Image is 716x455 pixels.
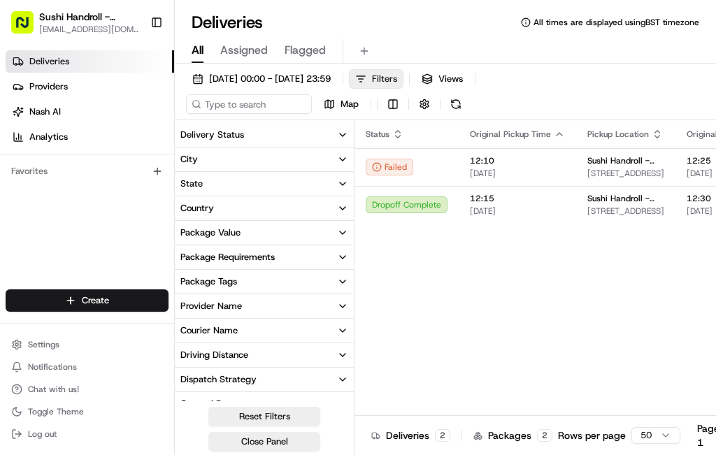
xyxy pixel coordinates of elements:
button: Close Panel [208,432,320,452]
span: Nash AI [29,106,61,118]
div: Favorites [6,160,169,182]
span: 12:10 [470,155,565,166]
div: Start new chat [63,133,229,147]
span: All times are displayed using BST timezone [534,17,699,28]
a: Deliveries [6,50,174,73]
button: Start new chat [238,138,255,154]
div: 📗 [14,276,25,287]
span: [DATE] 00:00 - [DATE] 23:59 [209,73,331,85]
div: Deliveries [371,428,450,442]
span: Sushi Handroll - Barkingside [587,193,664,204]
span: Create [82,294,109,307]
div: Created By [180,398,227,410]
a: Powered byPylon [99,308,169,319]
button: Package Value [175,221,354,245]
button: Map [317,94,365,114]
button: Create [6,289,169,312]
span: Log out [28,428,57,440]
div: State [180,178,203,190]
button: [EMAIL_ADDRESS][DOMAIN_NAME] [39,24,139,35]
span: Original Pickup Time [470,129,551,140]
span: 12:15 [470,193,565,204]
span: Toggle Theme [28,406,84,417]
div: Packages [473,428,552,442]
span: Map [341,98,359,110]
img: Nash [14,14,42,42]
button: Dispatch Strategy [175,368,354,391]
a: Nash AI [6,101,174,123]
span: Chat with us! [28,384,79,395]
button: Courier Name [175,319,354,342]
button: Filters [349,69,403,89]
span: Analytics [29,131,68,143]
div: Past conversations [14,182,89,193]
button: Driving Distance [175,343,354,367]
button: See all [217,179,255,196]
div: Package Tags [180,275,237,288]
span: [DATE] [470,168,565,179]
button: Toggle Theme [6,402,169,421]
img: 1736555255976-a54dd68f-1ca7-489b-9aae-adbdc363a1c4 [28,217,39,229]
span: Deliveries [29,55,69,68]
a: Providers [6,75,174,98]
div: Package Value [180,226,241,239]
img: Klarizel Pensader [14,203,36,226]
span: Notifications [28,361,77,373]
img: 1724597045416-56b7ee45-8013-43a0-a6f9-03cb97ddad50 [29,133,55,159]
button: City [175,147,354,171]
span: Knowledge Base [28,275,107,289]
span: Klarizel Pensader [43,217,115,228]
button: Sushi Handroll - Barkingside[EMAIL_ADDRESS][DOMAIN_NAME] [6,6,145,39]
button: Country [175,196,354,220]
button: Log out [6,424,169,444]
div: Driving Distance [180,349,248,361]
a: Analytics [6,126,174,148]
button: Package Tags [175,270,354,294]
span: • [118,217,123,228]
span: [DATE] [470,205,565,217]
span: API Documentation [132,275,224,289]
p: Welcome 👋 [14,56,255,78]
div: 2 [537,429,552,442]
button: Failed [366,159,413,175]
button: Provider Name [175,294,354,318]
button: State [175,172,354,196]
button: Views [415,69,469,89]
div: Delivery Status [180,129,244,141]
span: All [192,42,203,59]
button: [DATE] 00:00 - [DATE] 23:59 [186,69,337,89]
div: Dispatch Strategy [180,373,257,386]
button: Sushi Handroll - Barkingside [39,10,139,24]
button: Notifications [6,357,169,377]
a: 💻API Documentation [113,269,230,294]
span: Pylon [139,309,169,319]
button: Settings [6,335,169,354]
div: City [180,153,198,166]
span: [STREET_ADDRESS] [587,205,664,217]
div: 💻 [118,276,129,287]
span: Views [438,73,463,85]
p: Rows per page [558,428,626,442]
span: Assigned [220,42,268,59]
div: Courier Name [180,324,238,337]
button: Package Requirements [175,245,354,269]
span: [STREET_ADDRESS] [587,168,664,179]
div: Package Requirements [180,251,275,263]
div: Provider Name [180,300,242,312]
img: 1736555255976-a54dd68f-1ca7-489b-9aae-adbdc363a1c4 [14,133,39,159]
span: Sushi Handroll - Barkingside [587,155,664,166]
span: Providers [29,80,68,93]
div: Country [180,202,214,215]
input: Type to search [186,94,312,114]
button: Delivery Status [175,123,354,147]
a: 📗Knowledge Base [8,269,113,294]
div: 2 [435,429,450,442]
h1: Deliveries [192,11,263,34]
div: We're available if you need us! [63,147,192,159]
span: Status [366,129,389,140]
span: Settings [28,339,59,350]
span: [DATE] [126,217,155,228]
